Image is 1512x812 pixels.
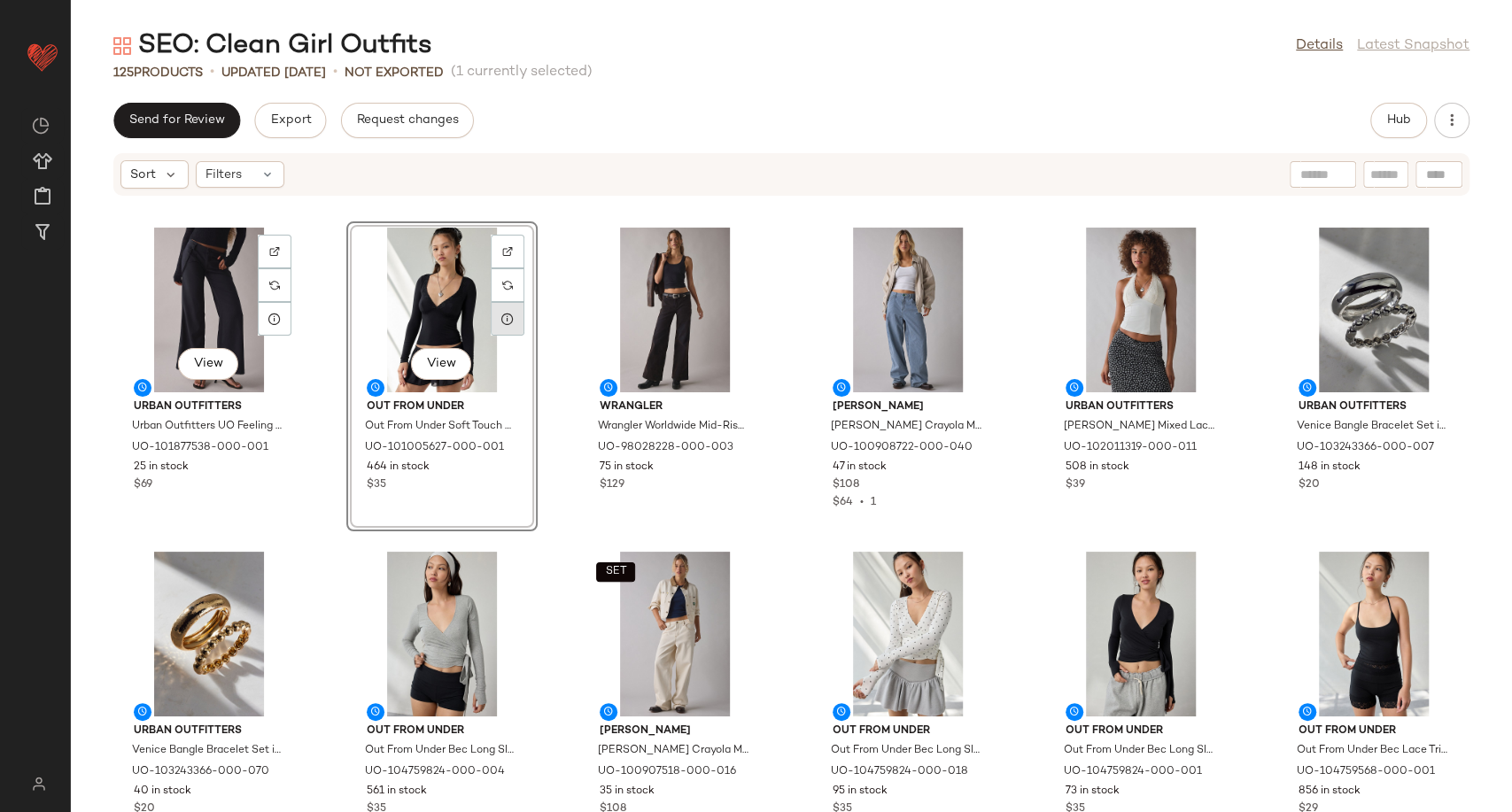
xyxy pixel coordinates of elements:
[345,64,444,82] p: Not Exported
[1297,764,1435,780] span: UO-104759568-000-001
[600,784,655,800] span: 35 in stock
[604,566,626,578] span: SET
[600,477,624,493] span: $129
[113,28,432,64] div: SEO: Clean Girl Outfits
[178,348,238,380] button: View
[113,66,134,80] span: 125
[353,552,531,716] img: 104759824_004_b
[598,419,748,435] span: Wrangler Worldwide Mid-Rise Wide Leg [PERSON_NAME] in Mole, Women's at Urban Outfitters
[365,440,504,456] span: UO-101005627-000-001
[132,764,269,780] span: UO-103243366-000-070
[1284,552,1463,716] img: 104759568_001_b
[1064,440,1197,456] span: UO-102011319-000-011
[600,399,750,415] span: Wrangler
[134,784,191,800] span: 40 in stock
[134,460,189,476] span: 25 in stock
[210,62,214,83] span: •
[193,357,223,371] span: View
[120,228,299,392] img: 101877538_001_b
[134,723,284,739] span: Urban Outfitters
[365,764,505,780] span: UO-104759824-000-004
[833,460,887,476] span: 47 in stock
[871,497,876,508] span: 1
[833,477,859,493] span: $108
[502,246,513,257] img: svg%3e
[1066,784,1120,800] span: 73 in stock
[32,117,50,135] img: svg%3e
[411,348,471,380] button: View
[134,477,152,493] span: $69
[1299,399,1449,415] span: Urban Outfitters
[1386,113,1411,128] span: Hub
[831,440,973,456] span: UO-100908722-000-040
[833,399,983,415] span: [PERSON_NAME]
[1051,552,1230,716] img: 104759824_001_b
[1370,103,1427,138] button: Hub
[132,419,283,435] span: Urban Outfitters UO Feeling It Twill Low-Rise Wide Leg Trouser Pant in Black, Women's at Urban Ou...
[269,280,280,290] img: svg%3e
[451,62,593,83] span: (1 currently selected)
[356,113,459,128] span: Request changes
[853,497,871,508] span: •
[333,62,337,83] span: •
[833,784,888,800] span: 95 in stock
[132,743,283,759] span: Venice Bangle Bracelet Set in Gold, Women's at Urban Outfitters
[367,723,517,739] span: Out From Under
[221,64,326,82] p: updated [DATE]
[818,228,997,392] img: 100908722_040_b
[132,440,268,456] span: UO-101877538-000-001
[833,723,983,739] span: Out From Under
[205,166,242,184] span: Filters
[598,743,748,759] span: [PERSON_NAME] Crayola Mid-Rise Straight Leg [PERSON_NAME] Jeans in Ecru, Women's at Urban Outfitters
[25,39,60,74] img: heart_red.DM2ytmEG.svg
[365,419,516,435] span: Out From Under Soft Touch Plunging Lace Trim Long Sleeve Top in Black, Women's at Urban Outfitters
[1297,743,1447,759] span: Out From Under Bec Lace Trim Cropped Cami in Black, Women's at Urban Outfitters
[113,37,131,55] img: svg%3e
[502,280,513,290] img: svg%3e
[353,228,531,392] img: 101005627_001_b
[130,166,156,184] span: Sort
[134,399,284,415] span: Urban Outfitters
[600,460,654,476] span: 75 in stock
[113,103,240,138] button: Send for Review
[1066,460,1129,476] span: 508 in stock
[831,419,981,435] span: [PERSON_NAME] Crayola Mid-Rise Straight Leg [PERSON_NAME] Jeans in Railroad Stripe, Women's at Ur...
[1299,477,1320,493] span: $20
[831,743,981,759] span: Out From Under Bec Long Sleeve Ballet Wrap Top in White/Black Polka Dot, Women's at Urban Outfitters
[1051,228,1230,392] img: 102011319_011_b
[128,113,225,128] span: Send for Review
[1297,440,1434,456] span: UO-103243366-000-007
[585,552,764,716] img: 100907518_016_b
[426,357,456,371] span: View
[1297,419,1447,435] span: Venice Bangle Bracelet Set in Silver, Women's at Urban Outfitters
[269,113,311,128] span: Export
[1299,723,1449,739] span: Out From Under
[1064,743,1214,759] span: Out From Under Bec Long Sleeve Ballet Wrap Top in Black, Women's at Urban Outfitters
[598,764,736,780] span: UO-100907518-000-016
[598,440,733,456] span: UO-98028228-000-003
[1299,460,1361,476] span: 148 in stock
[113,64,203,82] div: Products
[254,103,326,138] button: Export
[1066,477,1085,493] span: $39
[596,562,635,582] button: SET
[600,723,750,739] span: [PERSON_NAME]
[1284,228,1463,392] img: 103243366_007_b
[269,246,280,257] img: svg%3e
[831,764,968,780] span: UO-104759824-000-018
[1296,35,1343,57] a: Details
[1066,723,1216,739] span: Out From Under
[1064,419,1214,435] span: [PERSON_NAME] Mixed Lace Trim Plunge Halter Top in Ivory, Women's at Urban Outfitters
[1299,784,1361,800] span: 856 in stock
[365,743,516,759] span: Out From Under Bec Long Sleeve Ballet Wrap Top in Grey, Women's at Urban Outfitters
[1064,764,1202,780] span: UO-104759824-000-001
[1066,399,1216,415] span: Urban Outfitters
[833,497,853,508] span: $64
[367,784,427,800] span: 561 in stock
[585,228,764,392] img: 98028228_003_b
[120,552,299,716] img: 103243366_070_b
[21,777,56,791] img: svg%3e
[818,552,997,716] img: 104759824_018_b
[341,103,474,138] button: Request changes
